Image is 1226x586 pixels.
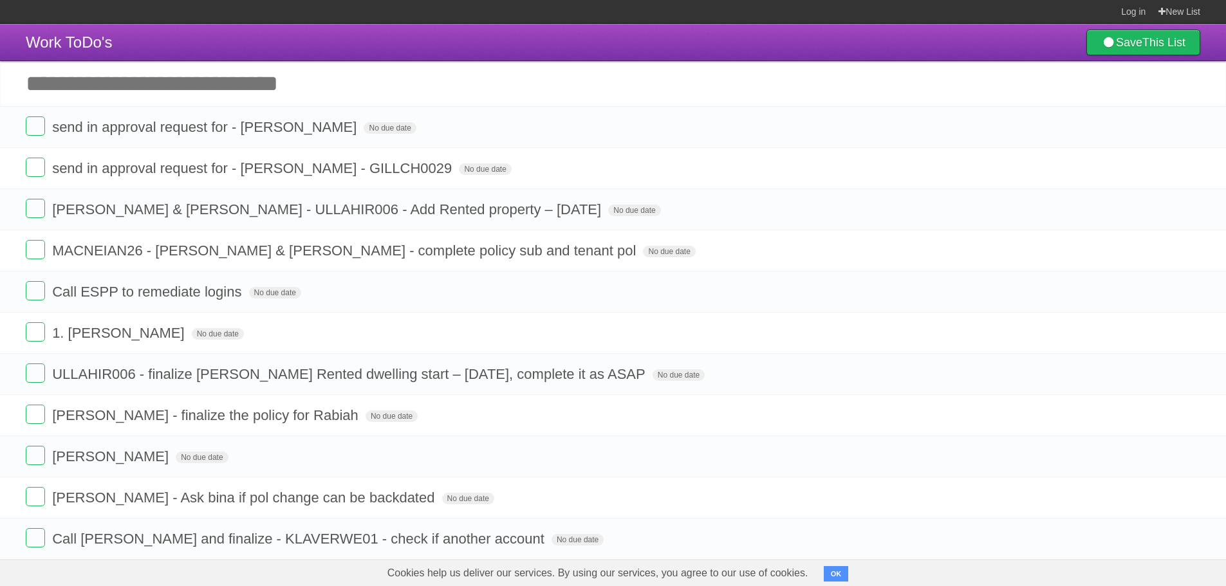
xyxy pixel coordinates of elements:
[52,160,455,176] span: send in approval request for - [PERSON_NAME] - GILLCH0029
[26,405,45,424] label: Done
[52,407,362,423] span: [PERSON_NAME] - finalize the policy for Rabiah
[375,560,821,586] span: Cookies help us deliver our services. By using our services, you agree to our use of cookies.
[1142,36,1185,49] b: This List
[459,163,511,175] span: No due date
[366,410,418,422] span: No due date
[26,199,45,218] label: Done
[26,446,45,465] label: Done
[52,284,245,300] span: Call ESPP to remediate logins
[26,528,45,547] label: Done
[26,33,112,51] span: Work ToDo's
[552,534,604,545] span: No due date
[364,122,416,134] span: No due date
[52,490,438,506] span: [PERSON_NAME] - Ask bina if pol change can be backdated
[643,246,695,257] span: No due date
[824,566,849,581] button: OK
[26,322,45,342] label: Done
[26,281,45,300] label: Done
[176,452,228,463] span: No due date
[192,328,244,340] span: No due date
[52,366,649,382] span: ULLAHIR006 - finalize [PERSON_NAME] Rented dwelling start – [DATE], complete it as ASAP
[1086,30,1200,55] a: SaveThis List
[442,493,494,504] span: No due date
[52,243,639,259] span: MACNEIAN26 - [PERSON_NAME] & [PERSON_NAME] - complete policy sub and tenant pol
[52,119,360,135] span: send in approval request for - [PERSON_NAME]
[26,487,45,506] label: Done
[52,448,172,464] span: [PERSON_NAME]
[653,369,705,381] span: No due date
[26,363,45,383] label: Done
[52,201,604,217] span: [PERSON_NAME] & [PERSON_NAME] - ULLAHIR006 - Add Rented property – [DATE]
[52,325,187,341] span: 1. [PERSON_NAME]
[26,116,45,136] label: Done
[26,240,45,259] label: Done
[26,158,45,177] label: Done
[608,205,660,216] span: No due date
[52,531,548,547] span: Call [PERSON_NAME] and finalize - KLAVERWE01 - check if another account
[249,287,301,298] span: No due date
